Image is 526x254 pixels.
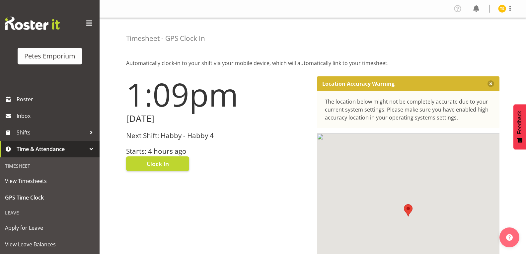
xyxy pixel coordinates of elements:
[5,176,95,186] span: View Timesheets
[17,111,96,121] span: Inbox
[322,80,395,87] p: Location Accuracy Warning
[24,51,75,61] div: Petes Emporium
[126,59,499,67] p: Automatically clock-in to your shift via your mobile device, which will automatically link to you...
[2,189,98,206] a: GPS Time Clock
[126,132,309,139] h3: Next Shift: Habby - Habby 4
[147,159,169,168] span: Clock In
[5,239,95,249] span: View Leave Balances
[17,127,86,137] span: Shifts
[126,147,309,155] h3: Starts: 4 hours ago
[126,76,309,112] h1: 1:09pm
[126,156,189,171] button: Clock In
[17,144,86,154] span: Time & Attendance
[126,114,309,124] h2: [DATE]
[325,98,492,122] div: The location below might not be completely accurate due to your current system settings. Please m...
[2,236,98,253] a: View Leave Balances
[5,193,95,203] span: GPS Time Clock
[498,5,506,13] img: tamara-straker11292.jpg
[126,35,205,42] h4: Timesheet - GPS Clock In
[513,104,526,149] button: Feedback - Show survey
[2,219,98,236] a: Apply for Leave
[488,80,494,87] button: Close message
[517,111,523,134] span: Feedback
[17,94,96,104] span: Roster
[5,223,95,233] span: Apply for Leave
[2,173,98,189] a: View Timesheets
[2,206,98,219] div: Leave
[2,159,98,173] div: Timesheet
[5,17,60,30] img: Rosterit website logo
[506,234,513,241] img: help-xxl-2.png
